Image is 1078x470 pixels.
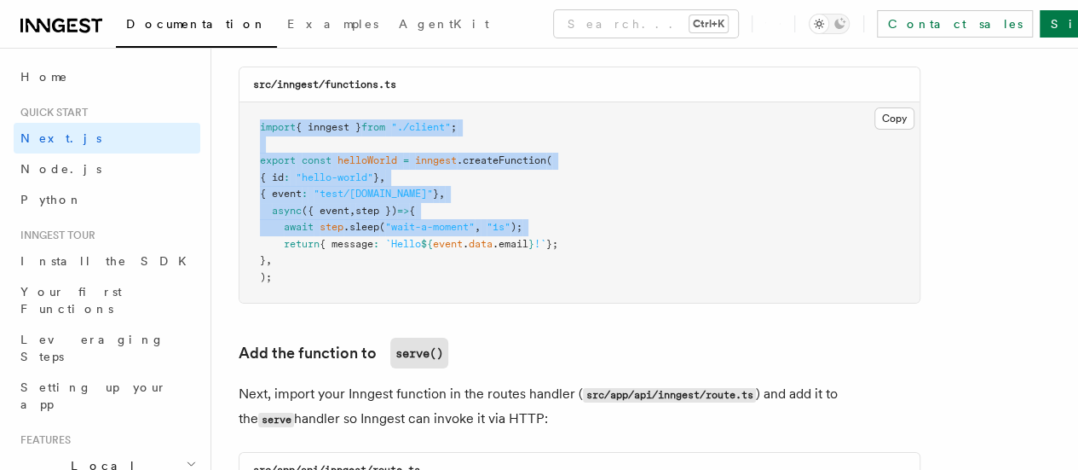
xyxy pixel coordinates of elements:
span: } [373,171,379,183]
code: src/inngest/functions.ts [253,78,396,90]
span: "hello-world" [296,171,373,183]
code: serve [258,413,294,427]
span: Install the SDK [20,254,197,268]
span: from [361,121,385,133]
span: Next.js [20,131,101,145]
span: "test/[DOMAIN_NAME]" [314,188,433,200]
span: { message [320,238,373,250]
button: Copy [874,107,914,130]
span: Examples [287,17,378,31]
span: { [409,205,415,217]
button: Toggle dark mode [809,14,850,34]
span: const [302,154,331,166]
span: !` [534,238,546,250]
span: ( [379,221,385,233]
a: Documentation [116,5,277,48]
span: }; [546,238,558,250]
a: Leveraging Steps [14,324,200,372]
span: Python [20,193,83,206]
span: , [349,205,355,217]
span: : [373,238,379,250]
span: "wait-a-moment" [385,221,475,233]
span: helloWorld [337,154,397,166]
span: : [284,171,290,183]
span: , [379,171,385,183]
span: ( [546,154,552,166]
span: inngest [415,154,457,166]
span: = [403,154,409,166]
code: src/app/api/inngest/route.ts [583,388,756,403]
span: Features [14,433,71,447]
span: Setting up your app [20,380,167,411]
span: async [272,205,302,217]
span: data [469,238,493,250]
a: Home [14,61,200,92]
span: Home [20,68,68,85]
span: Node.js [20,162,101,176]
span: : [302,188,308,200]
a: Node.js [14,154,200,184]
a: Next.js [14,123,200,154]
span: AgentKit [399,17,489,31]
span: import [260,121,296,133]
p: Next, import your Inngest function in the routes handler ( ) and add it to the handler so Inngest... [239,382,920,432]
span: await [284,221,314,233]
span: ); [260,271,272,283]
span: .createFunction [457,154,546,166]
span: } [528,238,534,250]
span: { inngest } [296,121,361,133]
a: Setting up your app [14,372,200,420]
a: Your first Functions [14,276,200,324]
span: .email [493,238,528,250]
span: return [284,238,320,250]
span: "./client" [391,121,451,133]
span: { event [260,188,302,200]
a: Python [14,184,200,215]
span: `Hello [385,238,421,250]
span: event [433,238,463,250]
span: ({ event [302,205,349,217]
span: { id [260,171,284,183]
span: } [433,188,439,200]
span: , [266,254,272,266]
span: Leveraging Steps [20,333,164,363]
button: Search...Ctrl+K [554,10,738,38]
span: } [260,254,266,266]
span: step [320,221,343,233]
a: Install the SDK [14,246,200,276]
span: step }) [355,205,397,217]
a: Examples [277,5,389,46]
span: , [439,188,445,200]
a: Contact sales [877,10,1033,38]
a: Add the function toserve() [239,338,448,368]
span: ; [451,121,457,133]
span: , [475,221,481,233]
code: serve() [390,338,448,368]
kbd: Ctrl+K [689,15,728,32]
span: . [463,238,469,250]
span: "1s" [487,221,510,233]
span: export [260,154,296,166]
span: .sleep [343,221,379,233]
span: Quick start [14,106,88,119]
span: Inngest tour [14,229,95,242]
span: => [397,205,409,217]
span: ); [510,221,522,233]
span: ${ [421,238,433,250]
span: Your first Functions [20,285,122,316]
span: Documentation [126,17,267,31]
a: AgentKit [389,5,499,46]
